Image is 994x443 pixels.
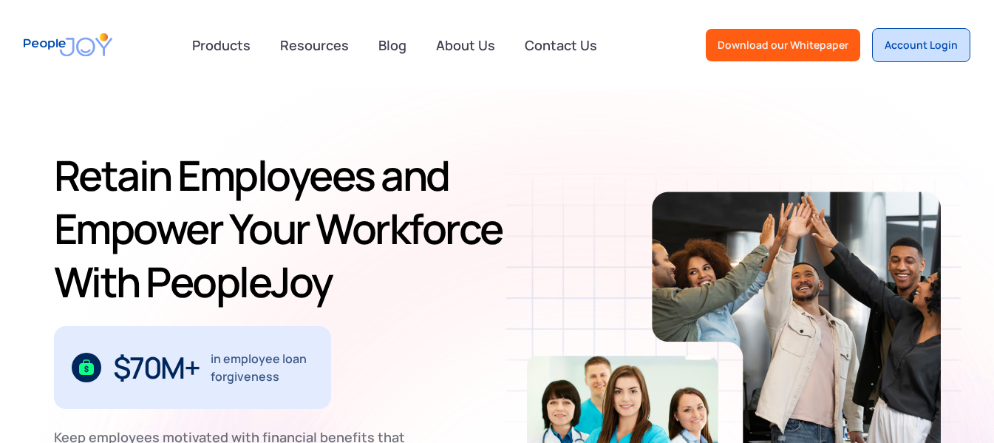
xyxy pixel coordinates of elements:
[54,149,515,308] h1: Retain Employees and Empower Your Workforce With PeopleJoy
[370,29,415,61] a: Blog
[113,356,200,379] div: $70M+
[183,30,259,60] div: Products
[872,28,970,62] a: Account Login
[54,326,331,409] div: 1 / 3
[211,350,313,385] div: in employee loan forgiveness
[718,38,848,53] div: Download our Whitepaper
[885,38,958,53] div: Account Login
[24,24,112,66] a: home
[706,29,860,61] a: Download our Whitepaper
[516,29,606,61] a: Contact Us
[427,29,504,61] a: About Us
[271,29,358,61] a: Resources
